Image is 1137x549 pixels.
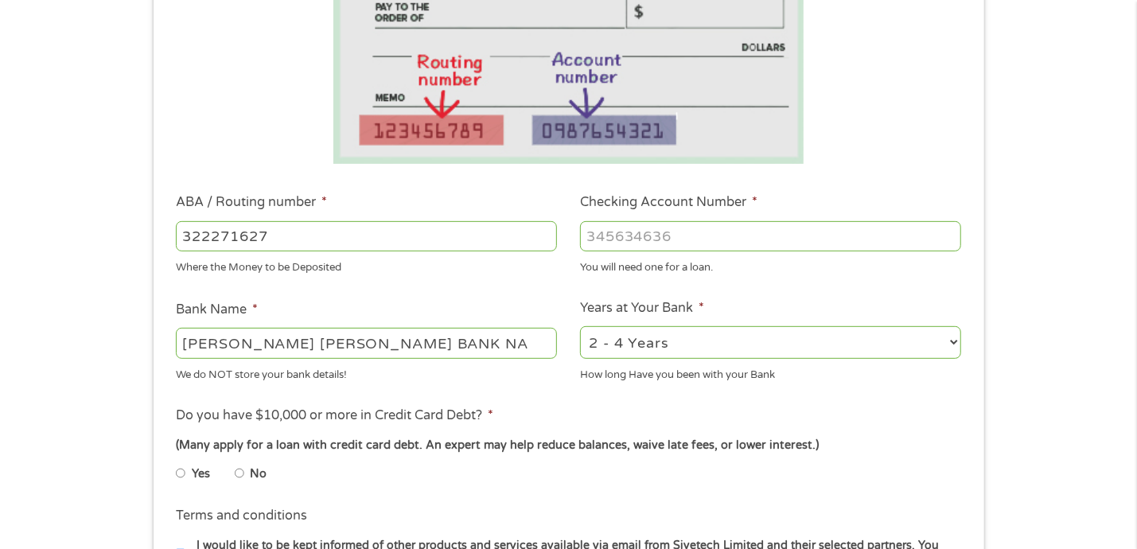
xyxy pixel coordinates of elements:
[176,407,493,424] label: Do you have $10,000 or more in Credit Card Debt?
[192,465,210,483] label: Yes
[580,255,961,276] div: You will need one for a loan.
[176,302,258,318] label: Bank Name
[176,255,557,276] div: Where the Money to be Deposited
[176,508,307,524] label: Terms and conditions
[250,465,267,483] label: No
[176,221,557,251] input: 263177916
[580,221,961,251] input: 345634636
[580,194,757,211] label: Checking Account Number
[176,437,960,454] div: (Many apply for a loan with credit card debt. An expert may help reduce balances, waive late fees...
[580,300,704,317] label: Years at Your Bank
[176,194,327,211] label: ABA / Routing number
[176,361,557,383] div: We do NOT store your bank details!
[580,361,961,383] div: How long Have you been with your Bank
